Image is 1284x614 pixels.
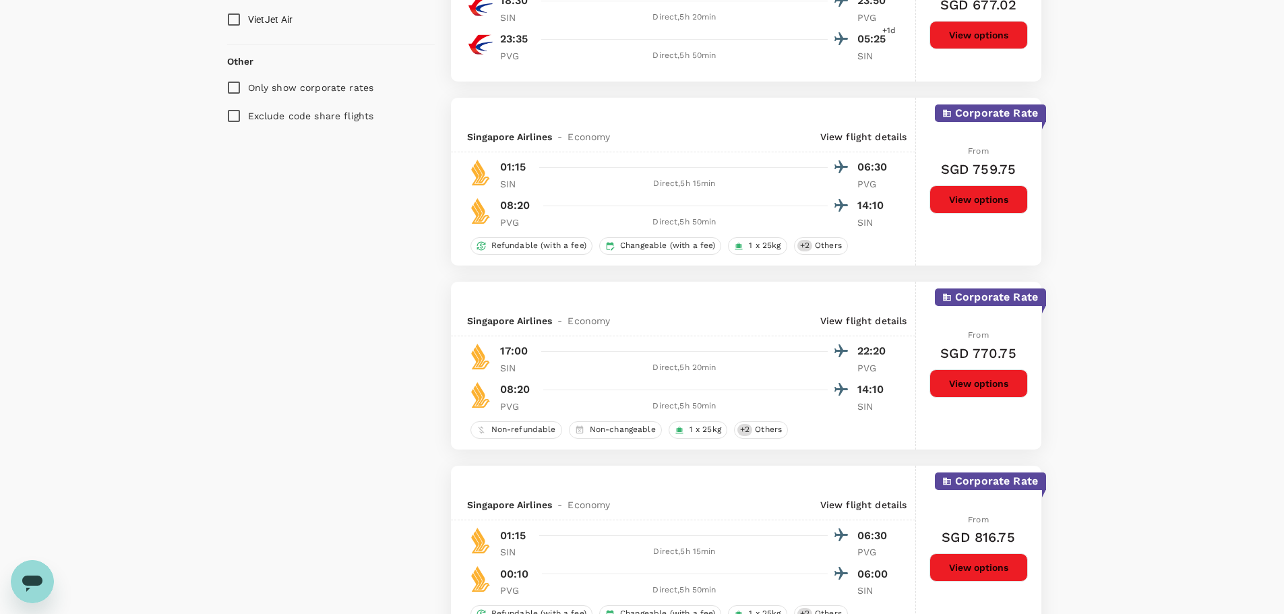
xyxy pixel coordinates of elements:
p: PVG [500,400,534,413]
p: 14:10 [857,381,891,398]
h6: SGD 770.75 [940,342,1016,364]
p: Other [227,55,254,68]
div: Direct , 5h 50min [542,49,828,63]
p: 14:10 [857,197,891,214]
div: Direct , 5h 50min [542,584,828,597]
p: 17:00 [500,343,528,359]
span: 1 x 25kg [743,240,786,251]
p: 22:20 [857,343,891,359]
div: Direct , 5h 20min [542,11,828,24]
p: 01:15 [500,528,526,544]
span: Singapore Airlines [467,130,553,144]
p: SIN [500,545,534,559]
p: 06:00 [857,566,891,582]
span: Singapore Airlines [467,498,553,512]
div: 1 x 25kg [669,421,727,439]
div: Non-refundable [470,421,562,439]
p: SIN [500,11,534,24]
p: PVG [500,216,534,229]
p: 00:10 [500,566,529,582]
div: Direct , 5h 50min [542,216,828,229]
img: SQ [467,343,494,370]
div: Direct , 5h 15min [542,177,828,191]
span: 1 x 25kg [684,424,727,435]
button: View options [929,21,1028,49]
span: Economy [568,314,610,328]
p: Corporate Rate [955,289,1038,305]
p: View flight details [820,498,907,512]
p: 05:25 [857,31,891,47]
span: Singapore Airlines [467,314,553,328]
img: MU [467,31,494,58]
p: SIN [500,177,534,191]
p: PVG [500,49,534,63]
span: - [552,130,568,144]
span: VietJet Air [248,14,293,25]
div: Refundable (with a fee) [470,237,592,255]
span: Non-changeable [584,424,661,435]
p: Only show corporate rates [248,81,374,94]
p: Corporate Rate [955,105,1038,121]
span: Economy [568,130,610,144]
p: SIN [857,400,891,413]
p: 23:35 [500,31,528,47]
p: SIN [500,361,534,375]
p: 08:20 [500,197,530,214]
div: Non-changeable [569,421,662,439]
span: Others [750,424,787,435]
h6: SGD 816.75 [942,526,1015,548]
span: Economy [568,498,610,512]
h6: SGD 759.75 [941,158,1016,180]
span: +1d [882,24,896,38]
p: PVG [500,584,534,597]
span: Non-refundable [486,424,561,435]
div: Changeable (with a fee) [599,237,721,255]
p: Corporate Rate [955,473,1038,489]
div: +2Others [734,421,788,439]
div: Direct , 5h 15min [542,545,828,559]
p: Exclude code share flights [248,109,374,123]
p: PVG [857,361,891,375]
div: 1 x 25kg [728,237,787,255]
p: View flight details [820,314,907,328]
p: 01:15 [500,159,526,175]
p: 06:30 [857,528,891,544]
span: Others [809,240,847,251]
p: SIN [857,584,891,597]
div: +2Others [794,237,848,255]
button: View options [929,185,1028,214]
button: View options [929,369,1028,398]
div: Direct , 5h 50min [542,400,828,413]
img: SQ [467,159,494,186]
p: PVG [857,11,891,24]
img: SQ [467,381,494,408]
div: Direct , 5h 20min [542,361,828,375]
p: 06:30 [857,159,891,175]
span: From [968,515,989,524]
span: + 2 [737,424,752,435]
iframe: Button to launch messaging window [11,560,54,603]
span: - [552,498,568,512]
img: SQ [467,565,494,592]
p: View flight details [820,130,907,144]
span: Changeable (with a fee) [615,240,721,251]
span: + 2 [797,240,812,251]
button: View options [929,553,1028,582]
img: SQ [467,197,494,224]
img: SQ [467,527,494,554]
p: PVG [857,545,891,559]
span: From [968,330,989,340]
p: PVG [857,177,891,191]
p: SIN [857,49,891,63]
span: Refundable (with a fee) [486,240,592,251]
p: SIN [857,216,891,229]
span: From [968,146,989,156]
p: 08:20 [500,381,530,398]
span: - [552,314,568,328]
